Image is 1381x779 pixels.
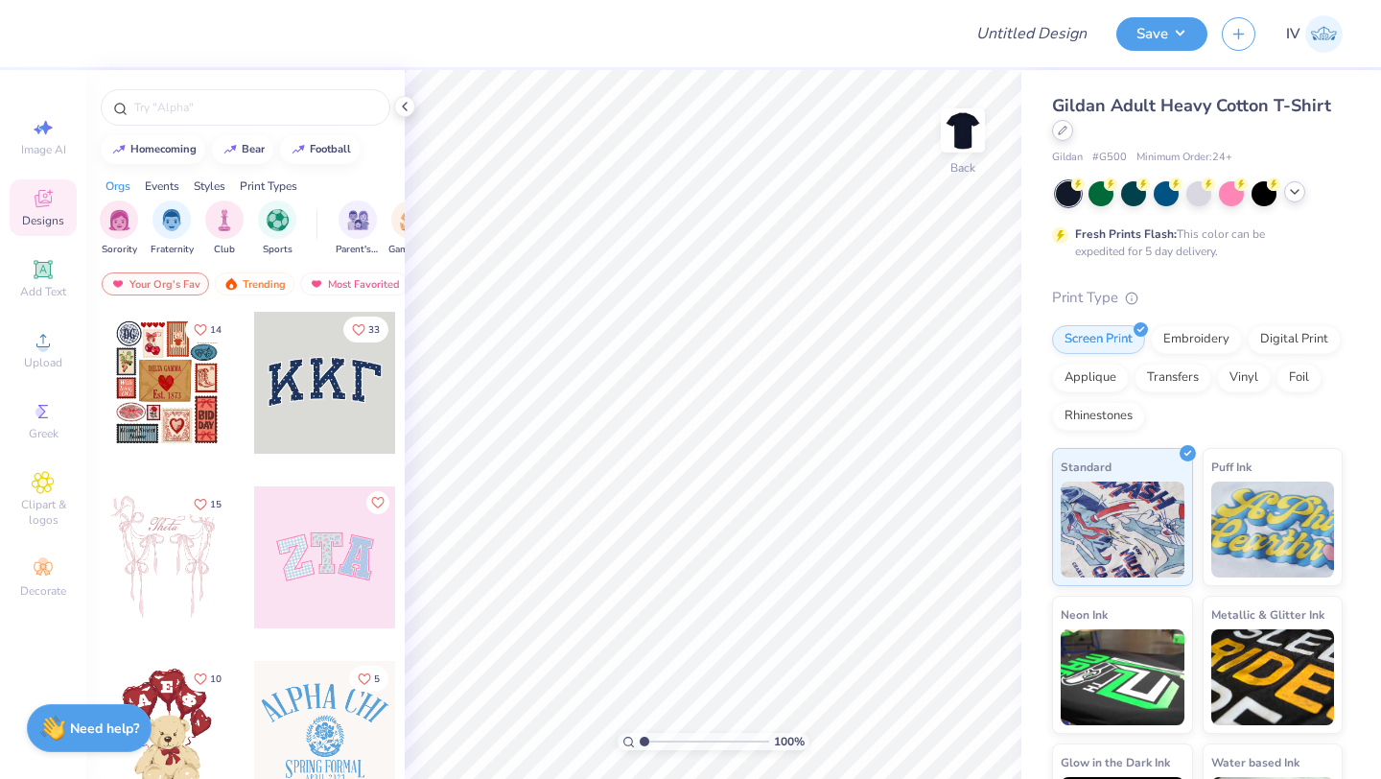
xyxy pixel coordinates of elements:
[400,209,422,231] img: Game Day Image
[145,177,179,195] div: Events
[1061,752,1170,772] span: Glow in the Dark Ink
[210,500,222,509] span: 15
[214,243,235,257] span: Club
[205,201,244,257] div: filter for Club
[336,201,380,257] div: filter for Parent's Weekend
[1211,457,1252,477] span: Puff Ink
[1061,629,1184,725] img: Neon Ink
[1286,15,1343,53] a: IV
[258,201,296,257] button: filter button
[130,144,197,154] div: homecoming
[1211,752,1299,772] span: Water based Ink
[366,491,389,514] button: Like
[210,674,222,684] span: 10
[222,144,238,155] img: trend_line.gif
[343,317,388,342] button: Like
[1248,325,1341,354] div: Digital Print
[212,135,273,164] button: bear
[774,733,805,750] span: 100 %
[22,213,64,228] span: Designs
[70,720,139,738] strong: Need help?
[1211,604,1324,625] span: Metallic & Glitter Ink
[24,355,62,370] span: Upload
[1305,15,1343,53] img: Isha Veturkar
[108,209,130,231] img: Sorority Image
[300,272,409,295] div: Most Favorited
[1286,23,1300,45] span: IV
[205,201,244,257] button: filter button
[100,201,138,257] div: filter for Sorority
[1052,402,1145,431] div: Rhinestones
[280,135,360,164] button: football
[374,674,380,684] span: 5
[1052,150,1083,166] span: Gildan
[1052,287,1343,309] div: Print Type
[1211,629,1335,725] img: Metallic & Glitter Ink
[368,325,380,335] span: 33
[1151,325,1242,354] div: Embroidery
[388,243,433,257] span: Game Day
[185,491,230,517] button: Like
[336,243,380,257] span: Parent's Weekend
[263,243,293,257] span: Sports
[1211,482,1335,578] img: Puff Ink
[102,243,137,257] span: Sorority
[1052,325,1145,354] div: Screen Print
[105,177,130,195] div: Orgs
[309,277,324,291] img: most_fav.gif
[347,209,369,231] img: Parent's Weekend Image
[214,209,235,231] img: Club Image
[388,201,433,257] div: filter for Game Day
[388,201,433,257] button: filter button
[132,98,378,117] input: Try "Alpha"
[1092,150,1127,166] span: # G500
[1116,17,1207,51] button: Save
[1075,225,1311,260] div: This color can be expedited for 5 day delivery.
[185,666,230,692] button: Like
[20,284,66,299] span: Add Text
[151,243,194,257] span: Fraternity
[961,14,1102,53] input: Untitled Design
[111,144,127,155] img: trend_line.gif
[151,201,194,257] div: filter for Fraternity
[1052,364,1129,392] div: Applique
[336,201,380,257] button: filter button
[242,144,265,154] div: bear
[258,201,296,257] div: filter for Sports
[10,497,77,528] span: Clipart & logos
[944,111,982,150] img: Back
[1061,604,1108,625] span: Neon Ink
[1075,226,1177,242] strong: Fresh Prints Flash:
[349,666,388,692] button: Like
[1135,364,1211,392] div: Transfers
[110,277,126,291] img: most_fav.gif
[1061,482,1184,578] img: Standard
[310,144,351,154] div: football
[102,272,209,295] div: Your Org's Fav
[194,177,225,195] div: Styles
[20,583,66,599] span: Decorate
[240,177,297,195] div: Print Types
[100,201,138,257] button: filter button
[1136,150,1232,166] span: Minimum Order: 24 +
[215,272,294,295] div: Trending
[29,426,59,441] span: Greek
[1276,364,1322,392] div: Foil
[185,317,230,342] button: Like
[1217,364,1271,392] div: Vinyl
[21,142,66,157] span: Image AI
[101,135,205,164] button: homecoming
[1061,457,1112,477] span: Standard
[950,159,975,177] div: Back
[210,325,222,335] span: 14
[1052,94,1331,117] span: Gildan Adult Heavy Cotton T-Shirt
[151,201,194,257] button: filter button
[161,209,182,231] img: Fraternity Image
[291,144,306,155] img: trend_line.gif
[267,209,289,231] img: Sports Image
[223,277,239,291] img: trending.gif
